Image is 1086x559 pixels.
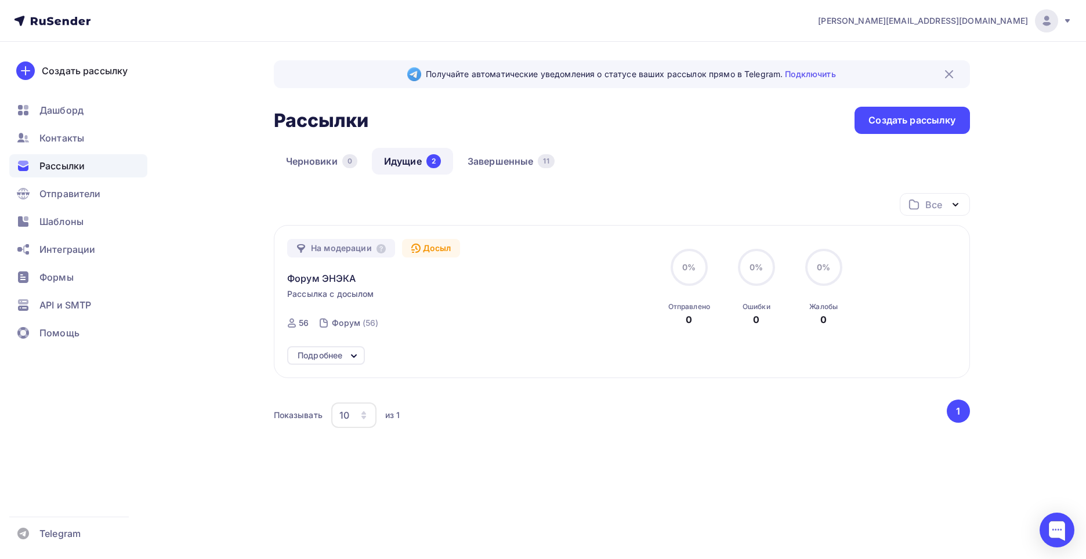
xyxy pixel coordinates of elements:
[743,302,770,311] div: Ошибки
[9,126,147,150] a: Контакты
[9,182,147,205] a: Отправители
[39,326,79,340] span: Помощь
[426,68,835,80] span: Получайте автоматические уведомления о статусе ваших рассылок прямо в Telegram.
[785,69,835,79] a: Подключить
[817,262,830,272] span: 0%
[298,349,342,362] div: Подробнее
[385,409,400,421] div: из 1
[818,9,1072,32] a: [PERSON_NAME][EMAIL_ADDRESS][DOMAIN_NAME]
[331,402,377,429] button: 10
[820,313,827,326] div: 0
[925,198,942,212] div: Все
[287,271,356,285] span: Форум ЭНЭКА
[686,313,692,326] div: 0
[753,313,759,326] div: 0
[9,99,147,122] a: Дашборд
[42,64,128,78] div: Создать рассылку
[287,239,395,257] div: На модерации
[868,114,955,127] div: Создать рассылку
[39,298,91,312] span: API и SMTP
[9,154,147,177] a: Рассылки
[372,148,453,175] a: Идущие2
[668,302,710,311] div: Отправлено
[402,239,461,257] div: Досыл
[331,314,379,332] a: Форум (56)
[407,67,421,81] img: Telegram
[339,408,349,422] div: 10
[538,154,554,168] div: 11
[39,270,74,284] span: Формы
[363,317,379,329] div: (56)
[39,215,84,228] span: Шаблоны
[332,317,360,329] div: Форум
[455,148,567,175] a: Завершенные11
[39,159,85,173] span: Рассылки
[39,103,84,117] span: Дашборд
[274,109,369,132] h2: Рассылки
[39,527,81,540] span: Telegram
[274,148,370,175] a: Черновики0
[342,154,357,168] div: 0
[947,400,970,423] button: Go to page 1
[287,288,374,300] span: Рассылка с досылом
[9,210,147,233] a: Шаблоны
[39,242,95,256] span: Интеграции
[274,409,323,421] div: Показывать
[900,193,970,216] button: Все
[818,15,1028,27] span: [PERSON_NAME][EMAIL_ADDRESS][DOMAIN_NAME]
[39,187,101,201] span: Отправители
[39,131,84,145] span: Контакты
[809,302,838,311] div: Жалобы
[9,266,147,289] a: Формы
[426,154,441,168] div: 2
[944,400,970,423] ul: Pagination
[299,317,309,329] div: 56
[682,262,696,272] span: 0%
[750,262,763,272] span: 0%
